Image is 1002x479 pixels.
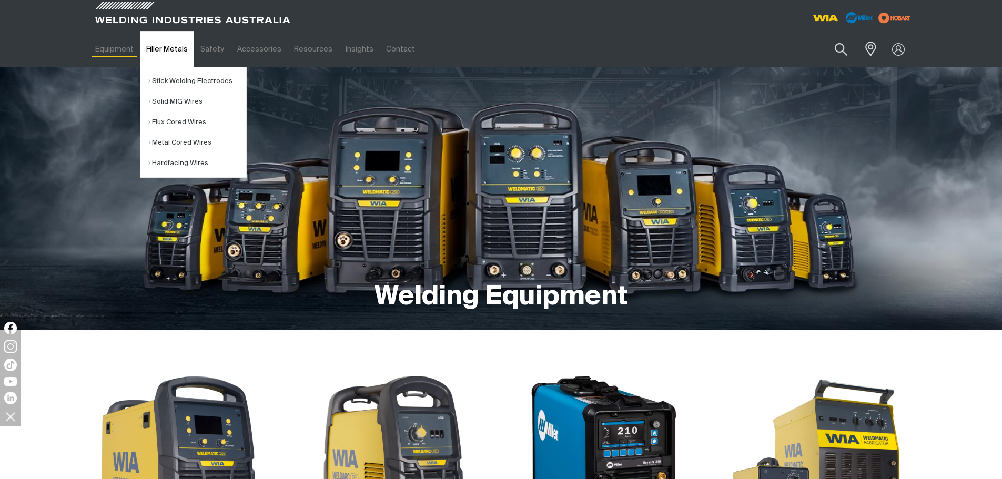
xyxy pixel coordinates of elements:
img: hide socials [2,407,19,425]
img: Instagram [4,340,17,353]
a: Resources [288,31,339,67]
a: Insights [339,31,379,67]
a: Flux Cored Wires [148,112,246,133]
a: Metal Cored Wires [148,133,246,153]
img: Facebook [4,322,17,334]
img: miller [875,10,914,26]
nav: Main [89,31,707,67]
input: Product name or item number... [809,37,858,62]
a: Solid MIG Wires [148,91,246,112]
img: LinkedIn [4,392,17,404]
a: Accessories [231,31,288,67]
img: TikTok [4,359,17,371]
a: Hardfacing Wires [148,153,246,174]
a: Contact [380,31,421,67]
ul: Filler Metals Submenu [140,67,247,178]
a: Stick Welding Electrodes [148,71,246,91]
a: Filler Metals [140,31,194,67]
h1: Welding Equipment [375,280,627,314]
img: YouTube [4,377,17,386]
a: Safety [194,31,230,67]
a: Equipment [89,31,140,67]
button: Search products [823,37,859,62]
